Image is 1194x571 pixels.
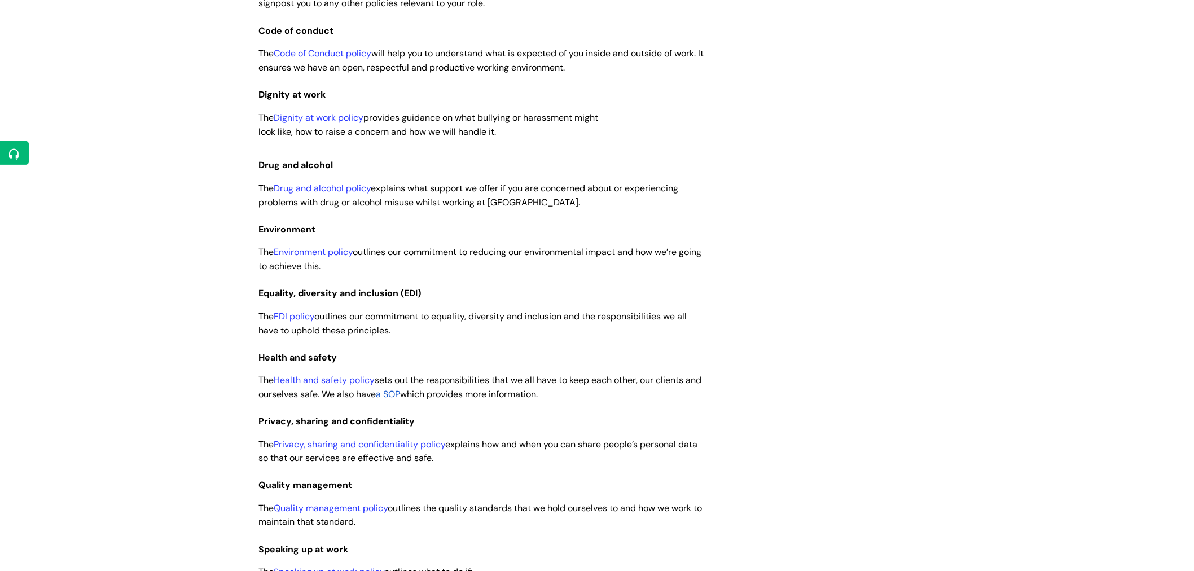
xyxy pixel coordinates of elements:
span: The explains what support we offer if you are concerned about or experiencing problems with drug ... [258,182,678,208]
a: a SOP [376,388,400,400]
span: The outlines our commitment to reducing our environmental impact and how we’re going to achieve t... [258,246,701,272]
a: Environment policy [274,246,353,258]
span: The outlines the quality standards that we hold ourselves to and how we work to maintain that sta... [258,503,702,529]
a: Health and safety policy [274,374,375,386]
span: Drug and alcohol [258,159,333,171]
span: Environment [258,223,315,235]
span: which provides more information. [400,388,538,400]
a: EDI policy [274,310,314,322]
a: Quality management policy [274,503,388,515]
span: The outlines our commitment to equality, diversity and inclusion and the responsibilities we all ... [258,310,687,336]
span: look like, how to raise a concern and how we will handle it. [258,126,496,138]
span: Equality, diversity and inclusion (EDI) [258,287,421,299]
a: Dignity at work policy [274,112,363,124]
span: Speaking up at work [258,544,348,556]
span: Quality management [258,480,352,491]
span: The explains how and when you can share people’s personal data so that our services are effective... [258,438,697,464]
span: Code of conduct [258,25,333,37]
span: The provides guidance on what bullying or harassment might [258,112,598,124]
span: The will help you to understand what is expected of you inside and outside of work. It ensures we... [258,47,704,73]
span: The sets out the responsibilities that we all have to keep each other, our clients and ourselves ... [258,374,701,400]
span: Health and safety [258,352,337,363]
a: Privacy, sharing and confidentiality policy [274,438,445,450]
a: Code of Conduct policy [274,47,371,59]
span: Privacy, sharing and confidentiality [258,415,415,427]
a: Drug and alcohol policy [274,182,371,194]
span: Dignity at work [258,89,326,100]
